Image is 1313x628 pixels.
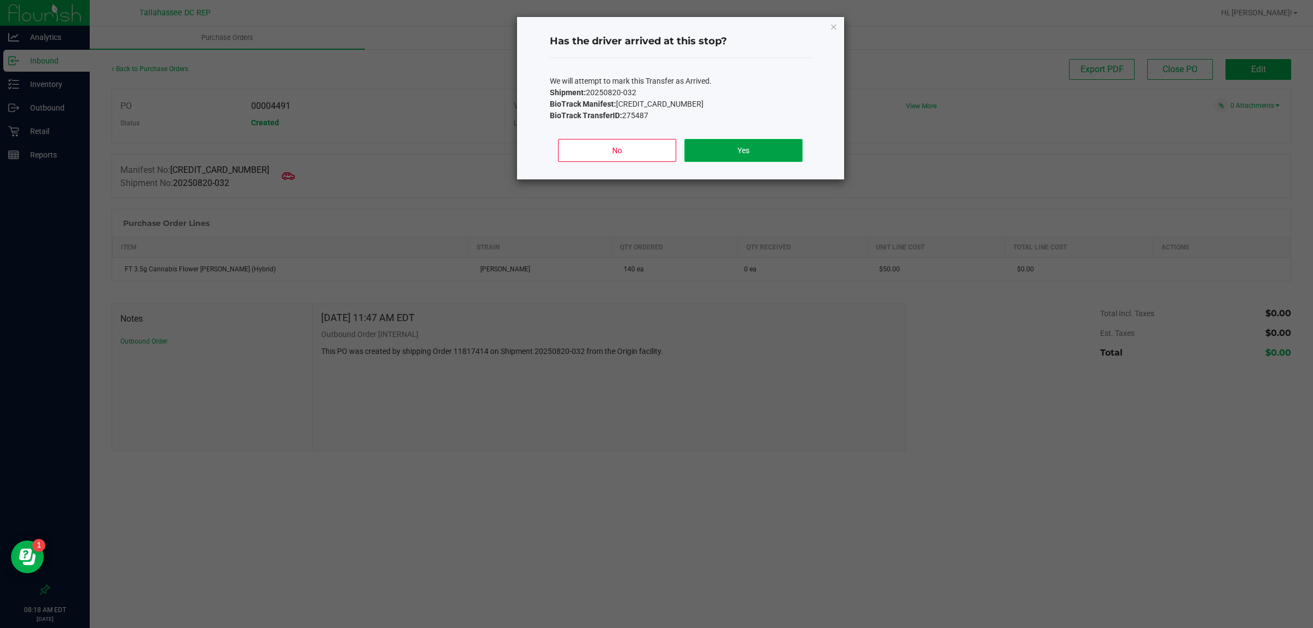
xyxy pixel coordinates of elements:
button: Yes [684,139,802,162]
button: No [558,139,676,162]
b: Shipment: [550,88,586,97]
button: Close [830,20,838,33]
p: 20250820-032 [550,87,811,98]
h4: Has the driver arrived at this stop? [550,34,811,49]
p: [CREDIT_CARD_NUMBER] [550,98,811,110]
p: We will attempt to mark this Transfer as Arrived. [550,75,811,87]
iframe: Resource center [11,540,44,573]
p: 275487 [550,110,811,121]
iframe: Resource center unread badge [32,539,45,552]
b: BioTrack Manifest: [550,100,616,108]
b: BioTrack TransferID: [550,111,622,120]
